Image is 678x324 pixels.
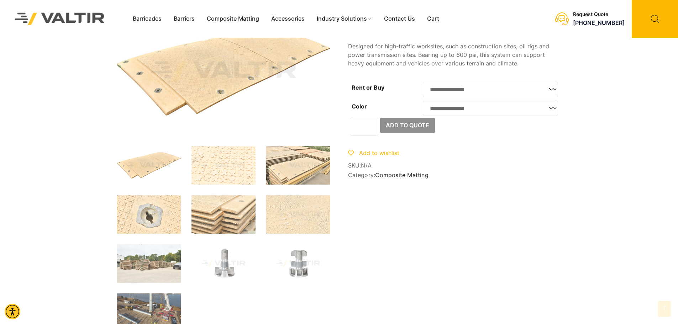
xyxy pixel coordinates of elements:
[375,171,428,179] a: Composite Matting
[191,146,256,185] img: A textured surface with a pattern of raised crosses, some areas appear worn or dirty.
[352,84,384,91] label: Rent or Buy
[421,14,445,24] a: Cart
[350,118,378,136] input: Product quantity
[5,304,20,319] div: Accessibility Menu
[5,3,114,34] img: Valtir Rentals
[201,14,265,24] a: Composite Matting
[380,118,435,133] button: Add to Quote
[266,244,330,283] img: SinglePanelHW_3Q.jpg
[117,244,181,283] img: Stacks of wooden planks are neatly arranged in a yard, with a truck parked nearby and trees in th...
[352,103,367,110] label: Color
[265,14,311,24] a: Accessories
[658,301,671,317] a: Open this option
[348,42,562,68] p: Designed for high-traffic worksites, such as construction sites, oil rigs and power transmission ...
[348,149,399,156] a: Add to wishlist
[117,195,181,234] img: A close-up of a circular metal fixture with a keyhole, surrounded by a textured surface featuring...
[311,14,378,24] a: Industry Solutions
[191,244,256,283] img: A metallic automotive component with a cylindrical top and a flat base, likely a valve or sensor ...
[348,172,562,179] span: Category:
[266,146,330,185] img: Stacked construction mats and equipment, featuring textured surfaces and various colors, arranged...
[266,195,330,234] img: A sandy surface with the text "MEGADECK® HD by Signature" partially visible, surrounded by small ...
[378,14,421,24] a: Contact Us
[127,14,168,24] a: Barricades
[573,19,625,26] a: call (888) 496-3625
[117,146,181,185] img: MegaDeck_3Q.jpg
[359,149,399,156] span: Add to wishlist
[348,162,562,169] span: SKU:
[361,162,372,169] span: N/A
[573,11,625,17] div: Request Quote
[168,14,201,24] a: Barriers
[191,195,256,234] img: Stacked construction mats with textured surfaces, showing wear and dirt, arranged in a neat pile.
